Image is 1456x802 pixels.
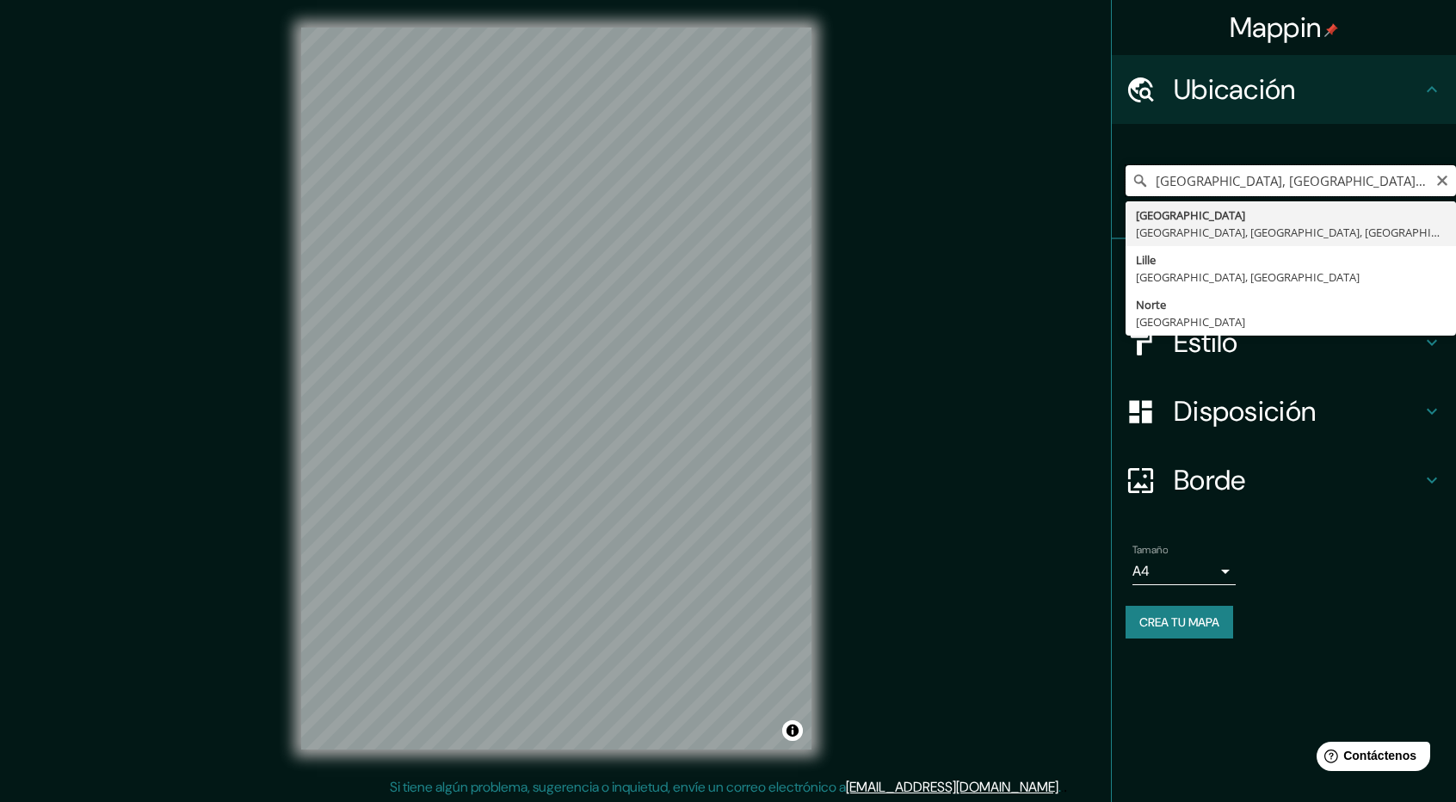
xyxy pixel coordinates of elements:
[1136,297,1166,312] font: Norte
[1132,562,1150,580] font: A4
[1112,308,1456,377] div: Estilo
[1058,778,1061,796] font: .
[1136,207,1245,223] font: [GEOGRAPHIC_DATA]
[1174,393,1316,429] font: Disposición
[1126,606,1233,639] button: Crea tu mapa
[1112,446,1456,515] div: Borde
[1136,314,1245,330] font: [GEOGRAPHIC_DATA]
[1132,558,1236,585] div: A4
[1139,614,1219,630] font: Crea tu mapa
[1174,462,1246,498] font: Borde
[782,720,803,741] button: Activar o desactivar atribución
[1112,239,1456,308] div: Patas
[1303,735,1437,783] iframe: Lanzador de widgets de ayuda
[1112,377,1456,446] div: Disposición
[1435,171,1449,188] button: Claro
[1136,252,1156,268] font: Lille
[1126,165,1456,196] input: Elige tu ciudad o zona
[1174,71,1296,108] font: Ubicación
[1132,543,1168,557] font: Tamaño
[1112,55,1456,124] div: Ubicación
[1174,324,1238,361] font: Estilo
[1324,23,1338,37] img: pin-icon.png
[1136,269,1360,285] font: [GEOGRAPHIC_DATA], [GEOGRAPHIC_DATA]
[1230,9,1322,46] font: Mappin
[846,778,1058,796] a: [EMAIL_ADDRESS][DOMAIN_NAME]
[1061,777,1064,796] font: .
[301,28,811,750] canvas: Mapa
[390,778,846,796] font: Si tiene algún problema, sugerencia o inquietud, envíe un correo electrónico a
[1064,777,1067,796] font: .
